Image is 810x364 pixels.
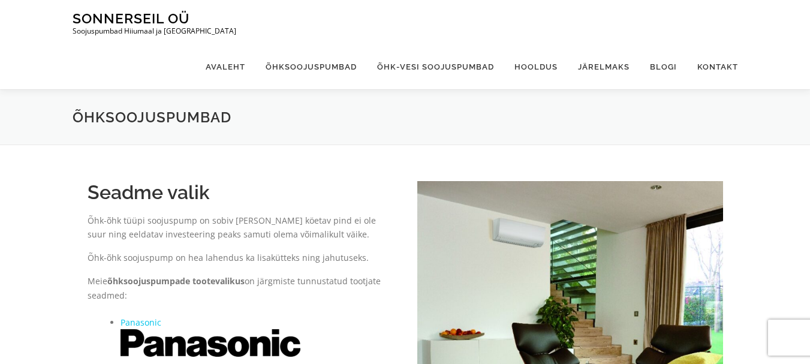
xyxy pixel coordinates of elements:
a: Avaleht [195,44,255,89]
a: Blogi [640,44,687,89]
p: Õhk-õhk tüüpi soojuspump on sobiv [PERSON_NAME] köetav pind ei ole suur ning eeldatav investeerin... [88,213,393,242]
h1: Õhksoojuspumbad [73,108,738,127]
a: Kontakt [687,44,738,89]
a: Panasonic [121,317,161,328]
strong: õhksoojuspumpade tootevalikus [107,275,245,287]
a: Õhk-vesi soojuspumbad [367,44,504,89]
a: Sonnerseil OÜ [73,10,189,26]
p: Soojuspumbad Hiiumaal ja [GEOGRAPHIC_DATA] [73,27,236,35]
a: Järelmaks [568,44,640,89]
a: Hooldus [504,44,568,89]
a: Õhksoojuspumbad [255,44,367,89]
p: Meie on järgmiste tunnustatud tootjate seadmed: [88,274,393,303]
h2: Seadme valik [88,181,393,204]
p: Õhk-õhk soojuspump on hea lahendus ka lisakütteks ning jahutuseks. [88,251,393,265]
